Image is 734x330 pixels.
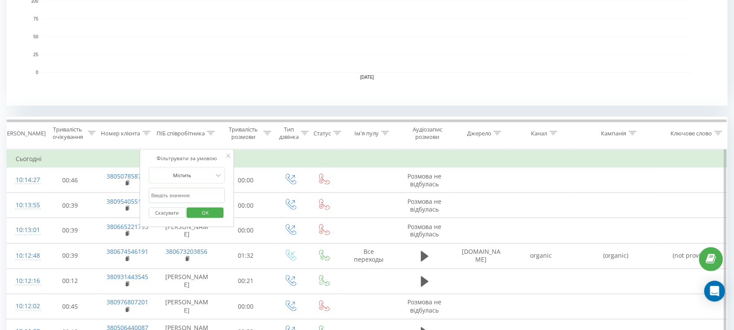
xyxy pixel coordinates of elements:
text: 25 [33,52,39,57]
div: Номер клієнта [101,130,140,137]
button: Скасувати [149,208,186,219]
td: [PERSON_NAME] [156,218,218,243]
td: 00:21 [218,269,274,294]
a: 380674546191 [107,248,148,256]
div: Джерело [467,130,491,137]
td: Все переходы [340,243,398,269]
div: 10:12:02 [16,298,33,315]
div: Тривалість розмови [226,126,261,141]
div: Статус [314,130,331,137]
a: 380954055157 [107,197,148,205]
div: Аудіозапис розмови [406,126,449,141]
div: Кампанія [601,130,627,137]
div: Тривалість очікування [50,126,86,141]
td: 00:39 [42,218,98,243]
td: [PERSON_NAME] [156,294,218,320]
text: 50 [33,34,39,39]
text: 75 [33,17,39,21]
span: Розмова не відбулась [408,222,442,239]
td: (organic) [571,243,661,269]
div: Фільтрувати за умовою [149,154,225,163]
span: Розмова не відбулась [408,172,442,188]
div: 10:13:01 [16,222,33,239]
div: Open Intercom Messenger [704,281,725,302]
div: ПІБ співробітника [157,130,205,137]
div: 10:12:48 [16,248,33,265]
td: 00:12 [42,269,98,294]
a: 380673203856 [166,248,208,256]
text: [DATE] [360,75,374,80]
div: Тип дзвінка [279,126,299,141]
td: (not provided) [661,243,727,269]
span: OK [193,206,217,219]
td: 00:00 [218,294,274,320]
div: [PERSON_NAME] [2,130,46,137]
td: 00:46 [42,168,98,193]
div: Ключове слово [671,130,712,137]
td: 01:32 [218,243,274,269]
text: 0 [36,70,38,75]
a: 380507858784 [107,172,148,180]
span: Розмова не відбулась [408,197,442,213]
a: 380976807201 [107,298,148,306]
div: 10:12:16 [16,273,33,290]
td: 00:39 [42,243,98,269]
div: Канал [531,130,547,137]
a: 380931443545 [107,273,148,281]
td: [PERSON_NAME] [156,269,218,294]
div: 10:14:27 [16,172,33,189]
div: Ім'я пулу [355,130,379,137]
a: 380665221795 [107,222,148,231]
td: 00:45 [42,294,98,320]
span: Розмова не відбулась [408,298,442,314]
td: 00:39 [42,193,98,218]
td: 00:00 [218,193,274,218]
td: organic [511,243,571,269]
td: 00:00 [218,168,274,193]
input: Введіть значення [149,188,225,203]
td: 00:00 [218,218,274,243]
td: Сьогодні [7,150,727,168]
td: [DOMAIN_NAME] [451,243,511,269]
button: OK [187,208,224,219]
div: 10:13:55 [16,197,33,214]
